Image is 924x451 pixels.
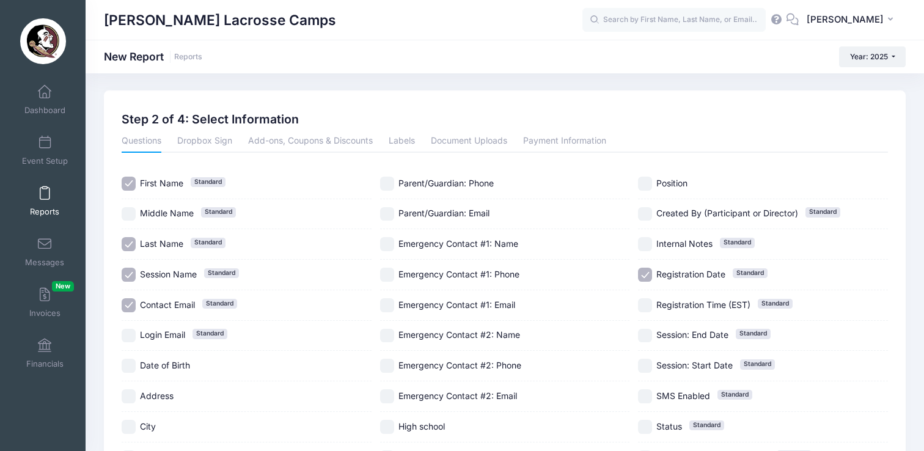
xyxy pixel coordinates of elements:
[839,46,906,67] button: Year: 2025
[16,129,74,172] a: Event Setup
[177,131,232,153] a: Dropbox Sign
[22,156,68,166] span: Event Setup
[122,389,136,403] input: Address
[174,53,202,62] a: Reports
[758,299,793,309] span: Standard
[398,238,518,249] span: Emergency Contact #1: Name
[582,8,766,32] input: Search by First Name, Last Name, or Email...
[380,420,394,434] input: High school
[656,329,728,340] span: Session: End Date
[380,329,394,343] input: Emergency Contact #2: Name
[656,208,798,218] span: Created By (Participant or Director)
[656,178,687,188] span: Position
[52,281,74,291] span: New
[104,50,202,63] h1: New Report
[720,238,755,248] span: Standard
[16,230,74,273] a: Messages
[398,299,515,310] span: Emergency Contact #1: Email
[736,329,771,339] span: Standard
[398,269,519,279] span: Emergency Contact #1: Phone
[122,112,299,127] h2: Step 2 of 4: Select Information
[638,420,652,434] input: StatusStandard
[656,391,710,401] span: SMS Enabled
[805,207,840,217] span: Standard
[733,268,768,278] span: Standard
[398,391,517,401] span: Emergency Contact #2: Email
[398,360,521,370] span: Emergency Contact #2: Phone
[140,391,174,401] span: Address
[380,177,394,191] input: Parent/Guardian: Phone
[638,298,652,312] input: Registration Time (EST)Standard
[29,308,61,318] span: Invoices
[380,298,394,312] input: Emergency Contact #1: Email
[656,299,750,310] span: Registration Time (EST)
[24,105,65,116] span: Dashboard
[30,207,59,217] span: Reports
[398,329,520,340] span: Emergency Contact #2: Name
[202,299,237,309] span: Standard
[740,359,775,369] span: Standard
[380,268,394,282] input: Emergency Contact #1: Phone
[16,332,74,375] a: Financials
[140,238,183,249] span: Last Name
[431,131,507,153] a: Document Uploads
[16,78,74,121] a: Dashboard
[122,420,136,434] input: City
[638,177,652,191] input: Position
[638,237,652,251] input: Internal NotesStandard
[140,208,194,218] span: Middle Name
[191,177,226,187] span: Standard
[717,390,752,400] span: Standard
[104,6,336,34] h1: [PERSON_NAME] Lacrosse Camps
[638,329,652,343] input: Session: End DateStandard
[122,268,136,282] input: Session NameStandard
[122,329,136,343] input: Login EmailStandard
[122,298,136,312] input: Contact EmailStandard
[140,329,185,340] span: Login Email
[850,52,888,61] span: Year: 2025
[638,359,652,373] input: Session: Start DateStandard
[398,178,494,188] span: Parent/Guardian: Phone
[638,268,652,282] input: Registration DateStandard
[193,329,227,339] span: Standard
[25,257,64,268] span: Messages
[807,13,884,26] span: [PERSON_NAME]
[26,359,64,369] span: Financials
[122,207,136,221] input: Middle NameStandard
[140,299,195,310] span: Contact Email
[140,421,156,431] span: City
[201,207,236,217] span: Standard
[656,421,682,431] span: Status
[398,421,445,431] span: High school
[122,359,136,373] input: Date of Birth
[656,269,725,279] span: Registration Date
[380,237,394,251] input: Emergency Contact #1: Name
[638,389,652,403] input: SMS EnabledStandard
[523,131,606,153] a: Payment Information
[191,238,226,248] span: Standard
[20,18,66,64] img: Sara Tisdale Lacrosse Camps
[140,178,183,188] span: First Name
[380,207,394,221] input: Parent/Guardian: Email
[638,207,652,221] input: Created By (Participant or Director)Standard
[398,208,490,218] span: Parent/Guardian: Email
[122,237,136,251] input: Last NameStandard
[248,131,373,153] a: Add-ons, Coupons & Discounts
[140,360,190,370] span: Date of Birth
[380,389,394,403] input: Emergency Contact #2: Email
[389,131,415,153] a: Labels
[380,359,394,373] input: Emergency Contact #2: Phone
[122,177,136,191] input: First NameStandard
[689,420,724,430] span: Standard
[16,180,74,222] a: Reports
[656,238,713,249] span: Internal Notes
[204,268,239,278] span: Standard
[122,131,161,153] a: Questions
[16,281,74,324] a: InvoicesNew
[140,269,197,279] span: Session Name
[799,6,906,34] button: [PERSON_NAME]
[656,360,733,370] span: Session: Start Date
